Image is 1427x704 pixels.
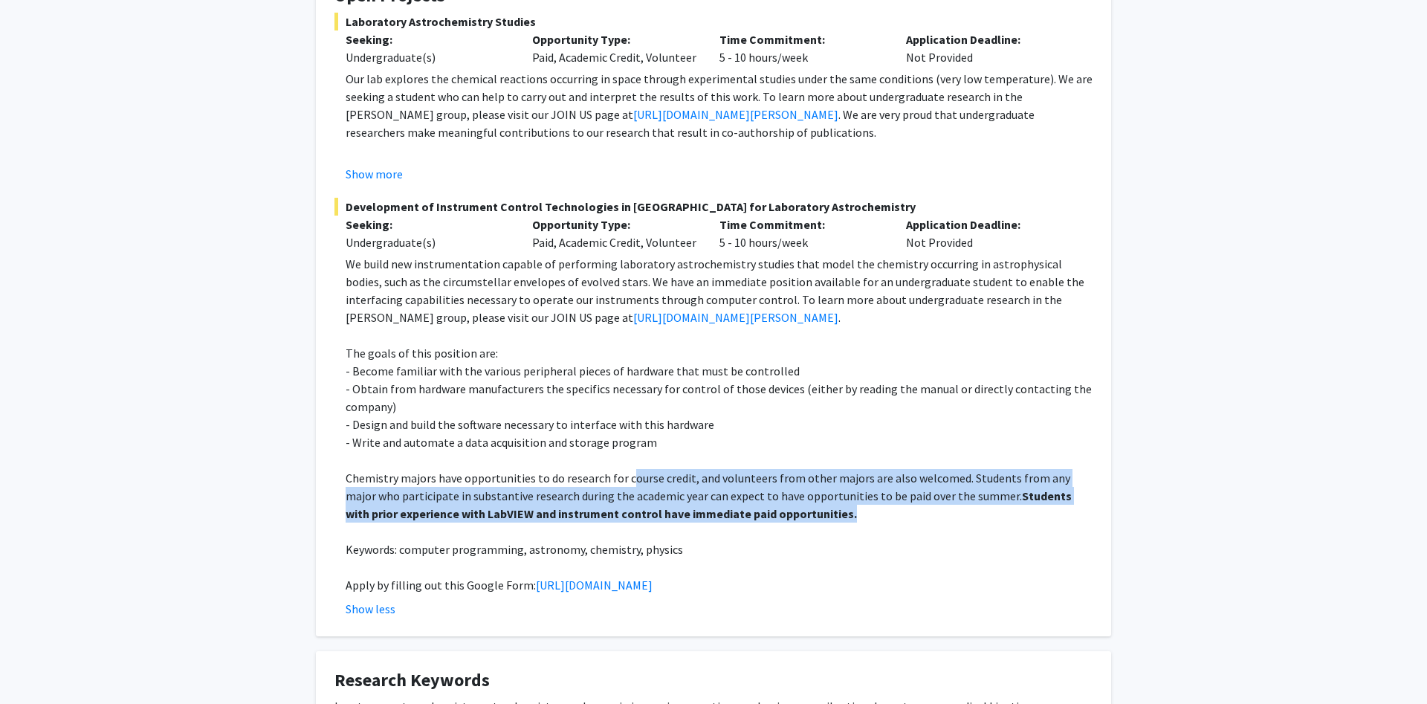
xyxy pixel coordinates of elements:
p: We build new instrumentation capable of performing laboratory astrochemistry studies that model t... [346,255,1093,326]
div: 5 - 10 hours/week [708,30,895,66]
p: - Write and automate a data acquisition and storage program [346,433,1093,451]
p: Our lab explores the chemical reactions occurring in space through experimental studies under the... [346,70,1093,141]
p: Chemistry majors have opportunities to do research for course credit, and volunteers from other m... [346,469,1093,523]
a: [URL][DOMAIN_NAME][PERSON_NAME] [633,107,838,122]
a: [URL][DOMAIN_NAME][PERSON_NAME] [633,310,838,325]
div: Paid, Academic Credit, Volunteer [521,30,708,66]
span: Development of Instrument Control Technologies in [GEOGRAPHIC_DATA] for Laboratory Astrochemistry [334,198,1093,216]
strong: Students with prior experience with LabVIEW and instrument control have immediate paid opportunit... [346,488,1072,521]
button: Show more [346,165,403,183]
p: - Become familiar with the various peripheral pieces of hardware that must be controlled [346,362,1093,380]
div: Undergraduate(s) [346,48,510,66]
div: Undergraduate(s) [346,233,510,251]
p: Time Commitment: [719,30,884,48]
div: 5 - 10 hours/week [708,216,895,251]
div: Not Provided [895,30,1081,66]
a: [URL][DOMAIN_NAME] [536,578,653,592]
p: - Obtain from hardware manufacturers the specifics necessary for control of those devices (either... [346,380,1093,416]
p: Time Commitment: [719,216,884,233]
p: Seeking: [346,30,510,48]
div: Paid, Academic Credit, Volunteer [521,216,708,251]
p: Opportunity Type: [532,216,696,233]
p: - Design and build the software necessary to interface with this hardware [346,416,1093,433]
span: Laboratory Astrochemistry Studies [334,13,1093,30]
p: Application Deadline: [906,30,1070,48]
p: The goals of this position are: [346,344,1093,362]
p: Opportunity Type: [532,30,696,48]
div: Not Provided [895,216,1081,251]
p: Application Deadline: [906,216,1070,233]
h4: Research Keywords [334,670,1093,691]
p: Seeking: [346,216,510,233]
p: Keywords: computer programming, astronomy, chemistry, physics [346,540,1093,558]
p: Apply by filling out this Google Form: [346,576,1093,594]
button: Show less [346,600,395,618]
iframe: Chat [11,637,63,693]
